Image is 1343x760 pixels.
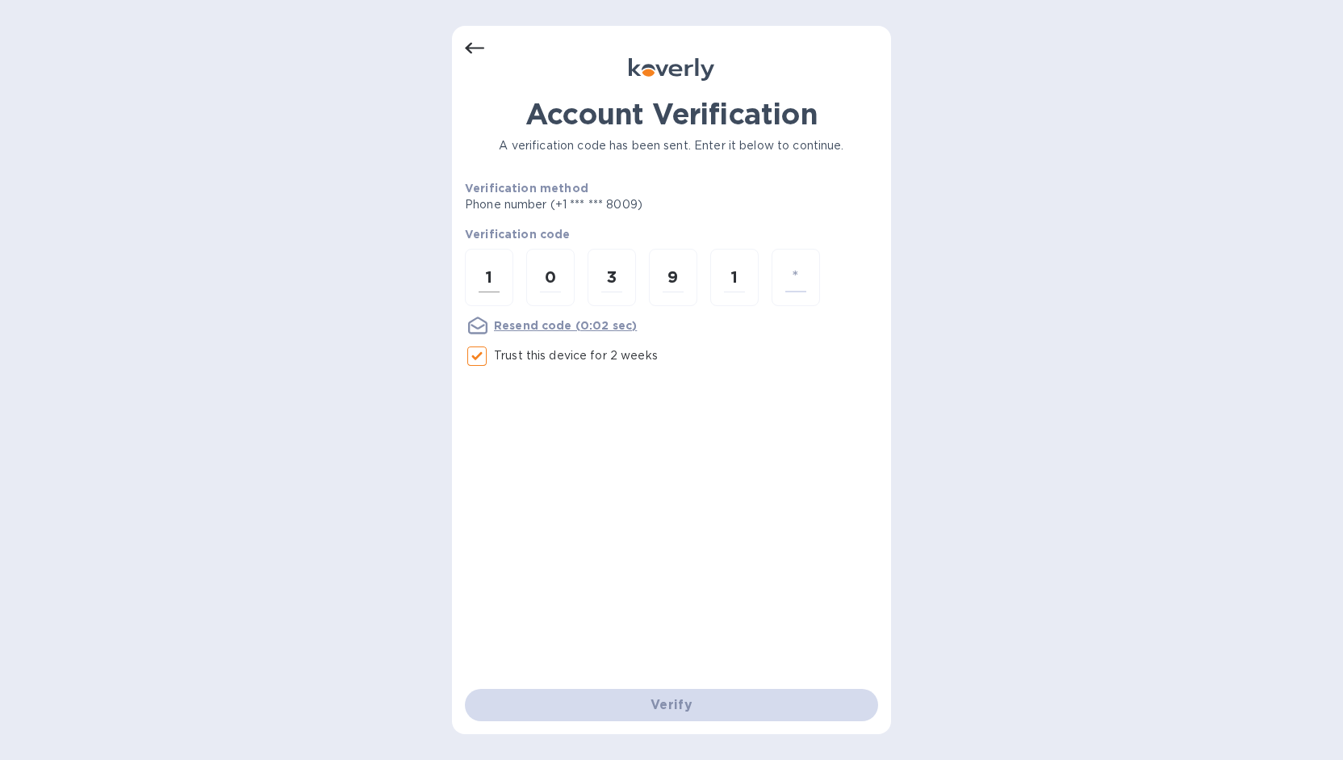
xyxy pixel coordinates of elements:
[465,137,878,154] p: A verification code has been sent. Enter it below to continue.
[465,196,766,213] p: Phone number (+1 *** *** 8009)
[494,347,658,364] p: Trust this device for 2 weeks
[465,226,878,242] p: Verification code
[465,97,878,131] h1: Account Verification
[465,182,588,195] b: Verification method
[494,319,637,332] u: Resend code (0:02 sec)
